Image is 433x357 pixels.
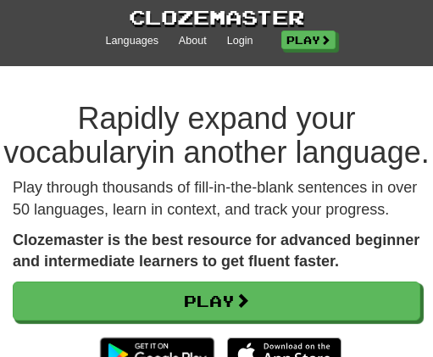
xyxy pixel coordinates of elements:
a: Login [227,34,253,49]
a: Clozemaster [129,3,304,31]
strong: Clozemaster is the best resource for advanced beginner and intermediate learners to get fluent fa... [13,231,419,271]
a: Play [281,31,336,49]
a: About [179,34,207,49]
a: Languages [106,34,158,49]
a: Play [13,282,420,321]
p: Play through thousands of fill-in-the-blank sentences in over 50 languages, learn in context, and... [13,177,420,220]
